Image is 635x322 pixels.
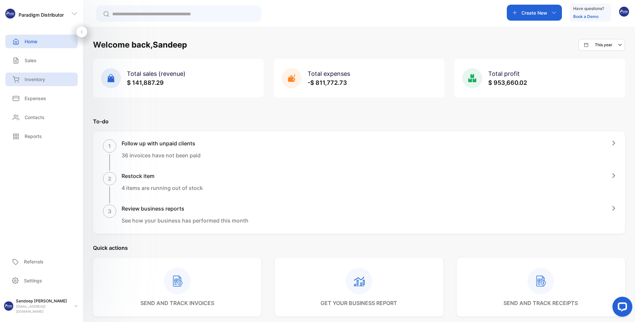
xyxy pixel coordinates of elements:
[488,70,520,77] span: Total profit
[122,217,248,225] p: See how your business has performed this month
[108,175,111,183] p: 2
[16,298,69,304] p: Sandeep [PERSON_NAME]
[507,5,562,21] button: Create New
[127,70,186,77] span: Total sales (revenue)
[503,299,578,307] p: send and track receipts
[122,172,203,180] h1: Restock item
[122,205,248,213] h1: Review business reports
[16,304,69,314] p: [EMAIL_ADDRESS][DOMAIN_NAME]
[320,299,397,307] p: get your business report
[122,151,201,159] p: 36 invoices have not been paid
[24,258,44,265] p: Referrals
[25,95,46,102] p: Expenses
[140,299,214,307] p: send and track invoices
[108,207,112,215] p: 3
[25,57,37,64] p: Sales
[25,76,45,83] p: Inventory
[127,79,164,86] span: $ 141,887.29
[93,39,187,51] h1: Welcome back, Sandeep
[108,142,111,150] p: 1
[521,9,547,16] p: Create New
[573,14,598,19] a: Book a Demo
[308,79,347,86] span: -$ 811,772.73
[308,70,350,77] span: Total expenses
[5,9,15,19] img: logo
[25,38,37,45] p: Home
[25,114,45,121] p: Contacts
[4,301,13,311] img: profile
[579,39,625,51] button: This year
[619,7,629,17] img: avatar
[24,277,42,284] p: Settings
[19,11,64,18] p: Paradigm Distributor
[595,42,612,48] p: This year
[122,139,201,147] h1: Follow up with unpaid clients
[573,5,604,12] p: Have questions?
[488,79,527,86] span: $ 953,660.02
[93,244,625,252] p: Quick actions
[619,5,629,21] button: avatar
[93,117,625,125] p: To-do
[122,184,203,192] p: 4 items are running out of stock
[607,294,635,322] iframe: LiveChat chat widget
[25,133,42,140] p: Reports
